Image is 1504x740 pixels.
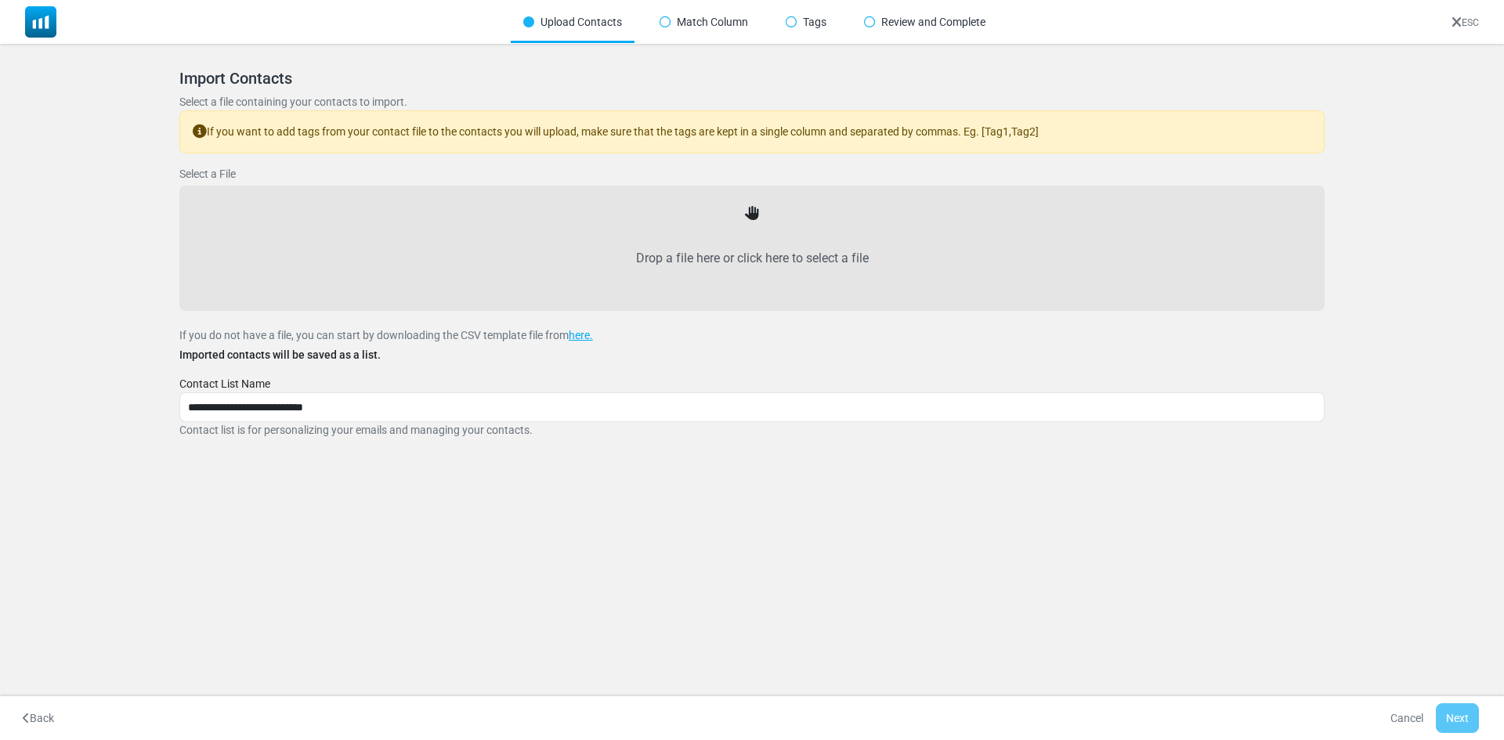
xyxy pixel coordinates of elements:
[179,422,1325,439] p: Contact list is for personalizing your emails and managing your contacts.
[851,2,998,43] div: Review and Complete
[179,110,1325,153] div: If you want to add tags from your contact file to the contacts you will upload, make sure that th...
[179,69,1325,88] h5: Import Contacts
[647,2,761,43] div: Match Column
[179,94,1325,110] p: Select a file containing your contacts to import.
[1452,17,1479,28] a: ESC
[179,327,1325,344] p: If you do not have a file, you can start by downloading the CSV template file from
[197,224,1307,293] label: Drop a file here or click here to select a file
[569,329,593,341] a: here.
[179,376,270,392] label: Contact List Name
[179,347,381,363] label: Imported contacts will be saved as a list.
[179,166,236,182] label: Select a File
[511,2,634,43] div: Upload Contacts
[1380,703,1433,733] a: Cancel
[25,6,56,38] img: mailsoftly_icon_blue_white.svg
[13,703,64,733] button: Back
[773,2,839,43] div: Tags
